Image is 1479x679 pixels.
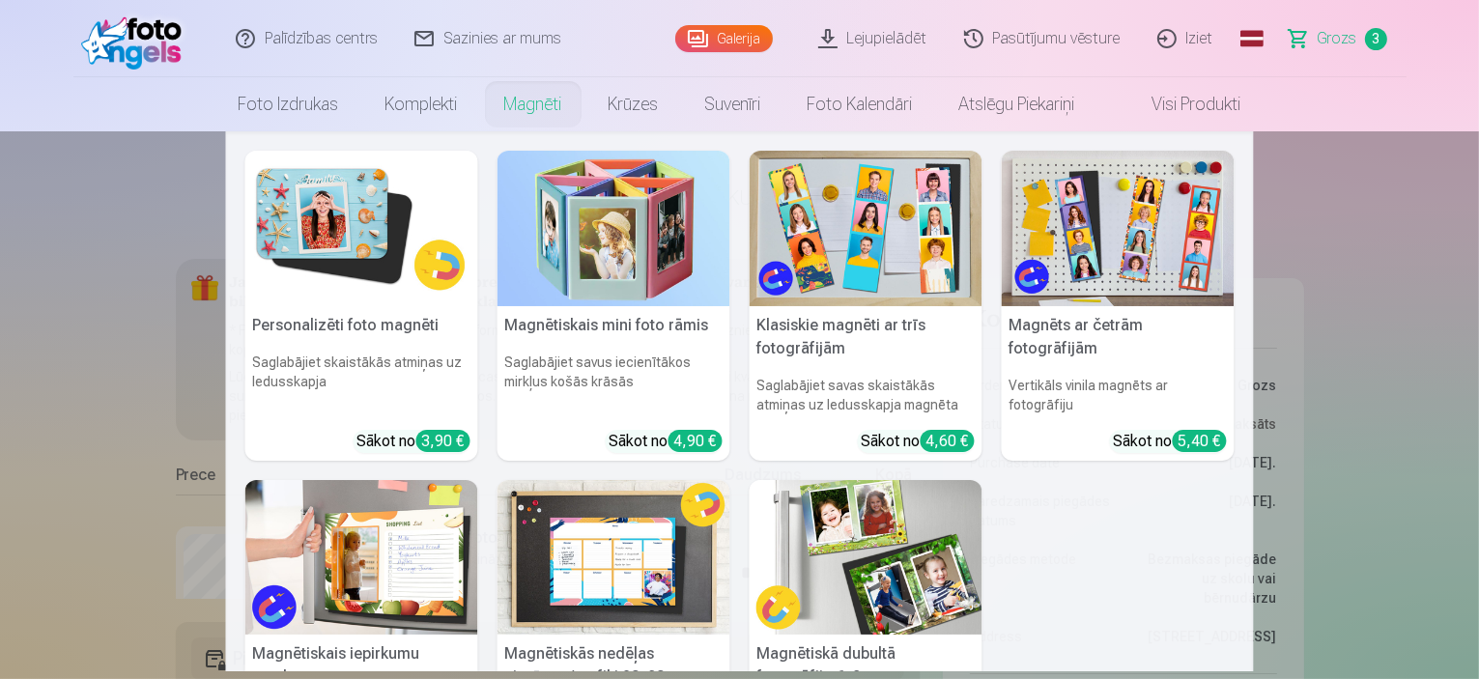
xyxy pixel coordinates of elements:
a: Foto izdrukas [215,77,362,131]
img: Magnētiskās nedēļas piezīmes/grafiki 20x30 cm [498,480,730,636]
a: Visi produkti [1098,77,1265,131]
div: 3,90 € [416,430,470,452]
h6: Saglabājiet savas skaistākās atmiņas uz ledusskapja magnēta [750,368,982,422]
a: Foto kalendāri [784,77,936,131]
h5: Magnētiskais mini foto rāmis [498,306,730,345]
img: Magnētiskā dubultā fotogrāfija 6x9 cm [750,480,982,636]
div: Sākot no [610,430,723,453]
span: 3 [1365,28,1387,50]
div: 4,60 € [921,430,975,452]
img: Klasiskie magnēti ar trīs fotogrāfijām [750,151,982,306]
div: Sākot no [1114,430,1227,453]
h6: Vertikāls vinila magnēts ar fotogrāfiju [1002,368,1235,422]
a: Krūzes [585,77,682,131]
img: Personalizēti foto magnēti [245,151,478,306]
a: Atslēgu piekariņi [936,77,1098,131]
div: 5,40 € [1173,430,1227,452]
h6: Saglabājiet savus iecienītākos mirkļus košās krāsās [498,345,730,422]
img: Magnētiskais mini foto rāmis [498,151,730,306]
a: Suvenīri [682,77,784,131]
a: Personalizēti foto magnētiPersonalizēti foto magnētiSaglabājiet skaistākās atmiņas uz ledusskapja... [245,151,478,461]
img: /fa1 [81,8,192,70]
h6: Saglabājiet skaistākās atmiņas uz ledusskapja [245,345,478,422]
h5: Magnēts ar četrām fotogrāfijām [1002,306,1235,368]
a: Galerija [675,25,773,52]
div: Sākot no [357,430,470,453]
img: Magnēts ar četrām fotogrāfijām [1002,151,1235,306]
a: Magnēts ar četrām fotogrāfijāmMagnēts ar četrām fotogrāfijāmVertikāls vinila magnēts ar fotogrāfi... [1002,151,1235,461]
img: Magnētiskais iepirkumu saraksts [245,480,478,636]
div: Sākot no [862,430,975,453]
a: Magnēti [481,77,585,131]
h5: Klasiskie magnēti ar trīs fotogrāfijām [750,306,982,368]
span: Grozs [1318,27,1357,50]
div: 4,90 € [668,430,723,452]
a: Klasiskie magnēti ar trīs fotogrāfijāmKlasiskie magnēti ar trīs fotogrāfijāmSaglabājiet savas ska... [750,151,982,461]
a: Magnētiskais mini foto rāmisMagnētiskais mini foto rāmisSaglabājiet savus iecienītākos mirkļus ko... [498,151,730,461]
a: Komplekti [362,77,481,131]
h5: Personalizēti foto magnēti [245,306,478,345]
